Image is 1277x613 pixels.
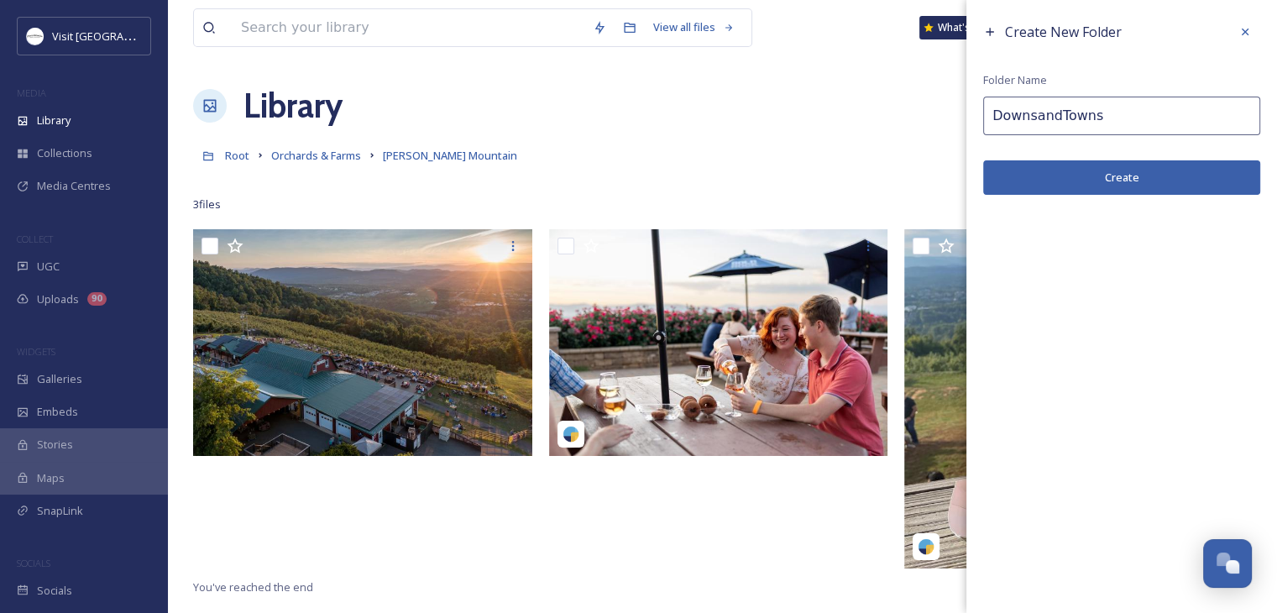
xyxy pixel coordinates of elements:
span: WIDGETS [17,345,55,358]
span: SnapLink [37,503,83,519]
img: Circle%20Logo.png [27,28,44,45]
span: Socials [37,583,72,599]
a: View all files [645,11,743,44]
img: snapsea-logo.png [563,426,579,443]
a: Root [225,145,249,165]
span: SOCIALS [17,557,50,569]
span: UGC [37,259,60,275]
span: Library [37,113,71,128]
span: Collections [37,145,92,161]
span: Uploads [37,291,79,307]
img: cartermountain-17911967330797451.jpeg [549,229,888,456]
span: You've reached the end [193,579,313,595]
input: Name [983,97,1260,135]
span: Galleries [37,371,82,387]
img: Carter Mountain [Credit: Sanjay Suchak] [193,229,532,456]
a: What's New [919,16,1003,39]
button: Open Chat [1203,539,1252,588]
a: [PERSON_NAME] Mountain [383,145,517,165]
span: COLLECT [17,233,53,245]
span: Media Centres [37,178,111,194]
button: Create [983,160,1260,195]
span: Visit [GEOGRAPHIC_DATA] [52,28,182,44]
span: Maps [37,470,65,486]
span: Stories [37,437,73,453]
img: snapsea-logo.png [918,538,934,555]
span: Embeds [37,404,78,420]
span: 3 file s [193,196,221,212]
a: Orchards & Farms [271,145,361,165]
span: Create New Folder [1005,23,1122,41]
span: Root [225,148,249,163]
img: 8a6a25c46363f64826a8a948e2c41bd20025079b1b79648a86c7cc806e38daf3.jpg [904,229,1243,568]
span: Folder Name [983,72,1047,88]
span: Orchards & Farms [271,148,361,163]
div: 90 [87,292,107,306]
span: [PERSON_NAME] Mountain [383,148,517,163]
span: MEDIA [17,86,46,99]
input: Search your library [233,9,584,46]
a: Library [243,81,343,131]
